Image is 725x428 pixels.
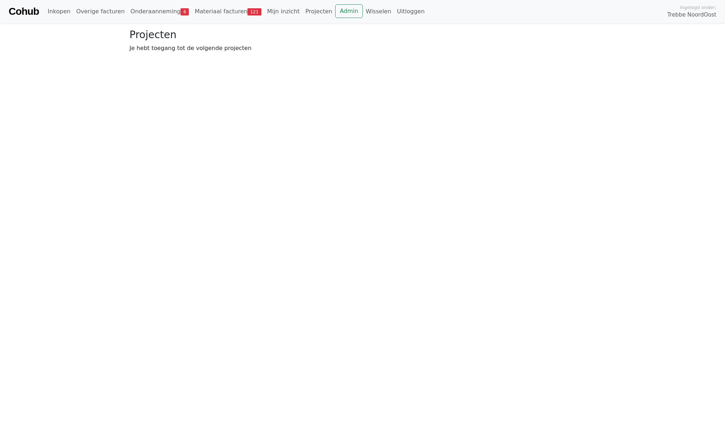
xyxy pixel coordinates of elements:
span: 121 [247,8,261,15]
a: Inkopen [45,4,73,19]
a: Projecten [302,4,335,19]
a: Materiaal facturen121 [192,4,264,19]
a: Onderaanneming6 [128,4,192,19]
a: Admin [335,4,363,18]
a: Cohub [9,3,39,20]
a: Uitloggen [394,4,428,19]
h3: Projecten [129,29,596,41]
span: Trebbe NoordOost [667,11,716,19]
span: Ingelogd onder: [680,4,716,11]
span: 6 [181,8,189,15]
a: Overige facturen [73,4,128,19]
a: Wisselen [363,4,394,19]
a: Mijn inzicht [264,4,303,19]
p: Je hebt toegang tot de volgende projecten [129,44,596,53]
